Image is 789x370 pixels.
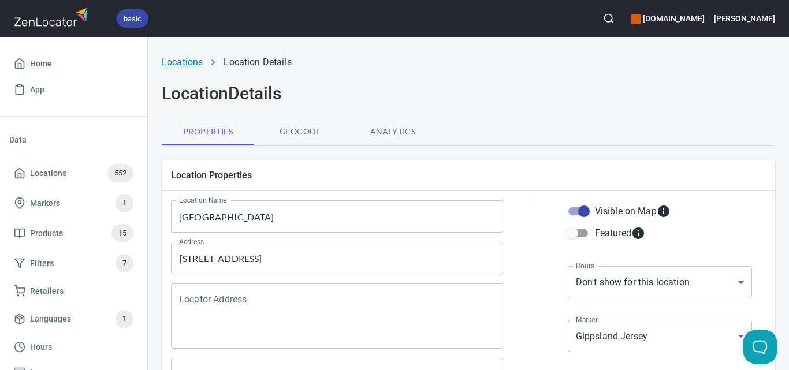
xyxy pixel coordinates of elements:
span: Locations [30,166,66,181]
a: Retailers [9,278,138,304]
span: Markers [30,196,60,211]
div: Featured [595,226,645,240]
a: App [9,77,138,103]
a: Locations [162,57,203,68]
span: Products [30,226,63,241]
h6: [DOMAIN_NAME] [631,12,704,25]
iframe: Help Scout Beacon - Open [743,330,777,364]
span: basic [117,13,148,25]
a: Hours [9,334,138,360]
span: Geocode [261,125,340,139]
svg: Whether the location is visible on the map. [657,204,671,218]
span: 552 [107,167,133,180]
span: Languages [30,312,71,326]
a: Locations552 [9,158,138,188]
img: zenlocator [14,5,91,29]
span: Hours [30,340,52,354]
button: color-CE600E [631,14,641,24]
a: Location Details [224,57,291,68]
h6: [PERSON_NAME] [714,12,775,25]
div: Visible on Map [595,204,671,218]
span: 7 [116,257,133,270]
h5: Location Properties [171,169,766,181]
a: Filters7 [9,248,138,278]
div: basic [117,9,148,28]
span: Properties [169,125,247,139]
button: [PERSON_NAME] [714,6,775,31]
span: 15 [111,227,133,240]
a: Home [9,51,138,77]
a: Languages1 [9,304,138,334]
button: Search [596,6,621,31]
span: Home [30,57,52,71]
div: Don't show for this location [568,266,752,298]
nav: breadcrumb [162,55,775,69]
a: Markers1 [9,188,138,218]
h2: Location Details [162,83,775,104]
span: App [30,83,44,97]
a: Products15 [9,218,138,248]
span: 1 [116,197,133,210]
span: Filters [30,256,54,271]
span: 1 [116,312,133,326]
span: Retailers [30,284,64,298]
div: Gippsland Jersey [568,320,752,352]
span: Analytics [353,125,432,139]
li: Data [9,126,138,154]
